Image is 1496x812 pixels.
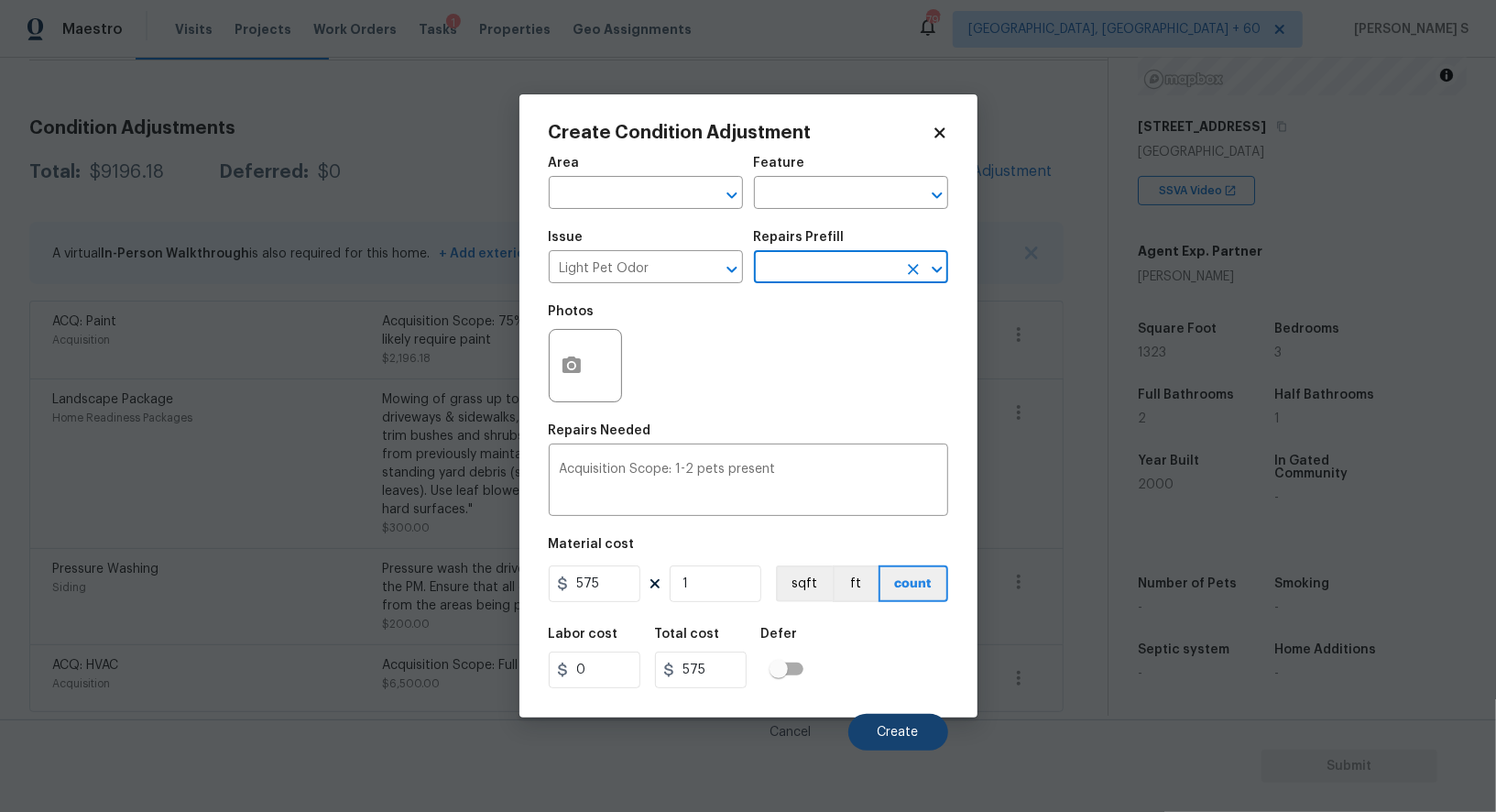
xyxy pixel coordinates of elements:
h5: Material cost [549,538,635,551]
textarea: Acquisition Scope: 1-2 pets present [560,463,937,501]
button: Open [719,257,745,282]
h5: Issue [549,231,584,244]
h5: Defer [761,628,798,641]
span: Create [878,726,919,740]
h5: Total cost [655,628,720,641]
button: Clear [901,257,926,282]
button: Open [924,257,950,282]
button: Create [848,714,948,751]
h2: Create Condition Adjustment [549,124,932,142]
h5: Labor cost [549,628,618,641]
h5: Feature [754,157,805,170]
button: Open [924,182,950,208]
button: Cancel [741,714,841,751]
button: sqft [776,565,833,602]
button: count [879,565,948,602]
span: Cancel [770,726,812,740]
h5: Repairs Prefill [754,231,845,244]
button: Open [719,182,745,208]
button: ft [833,565,879,602]
h5: Photos [549,305,595,318]
h5: Area [549,157,580,170]
h5: Repairs Needed [549,424,651,437]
